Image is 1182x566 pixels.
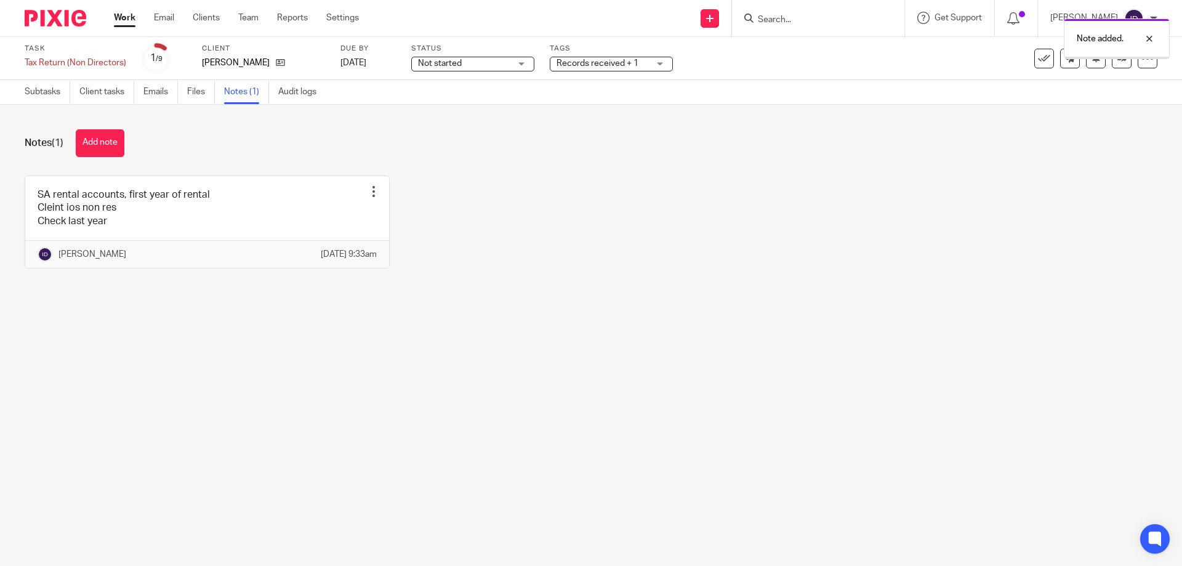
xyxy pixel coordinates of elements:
a: Team [238,12,259,24]
img: svg%3E [38,247,52,262]
a: Clients [193,12,220,24]
p: Note added. [1077,33,1124,45]
p: [DATE] 9:33am [321,248,377,261]
button: Add note [76,129,124,157]
a: Reports [277,12,308,24]
div: 1 [150,51,163,65]
span: Records received + 1 [557,59,638,68]
a: Work [114,12,135,24]
img: svg%3E [1124,9,1144,28]
img: Pixie [25,10,86,26]
a: Emails [143,80,178,104]
div: Tax Return (Non Directors) [25,57,126,69]
label: Task [25,44,126,54]
small: /9 [156,55,163,62]
span: [DATE] [340,59,366,67]
p: [PERSON_NAME] [58,248,126,261]
label: Status [411,44,534,54]
a: Audit logs [278,80,326,104]
a: Email [154,12,174,24]
a: Subtasks [25,80,70,104]
a: Client tasks [79,80,134,104]
h1: Notes [25,137,63,150]
label: Due by [340,44,396,54]
span: (1) [52,138,63,148]
label: Client [202,44,325,54]
a: Notes (1) [224,80,269,104]
span: Not started [418,59,462,68]
a: Settings [326,12,359,24]
p: [PERSON_NAME] [202,57,270,69]
a: Files [187,80,215,104]
label: Tags [550,44,673,54]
